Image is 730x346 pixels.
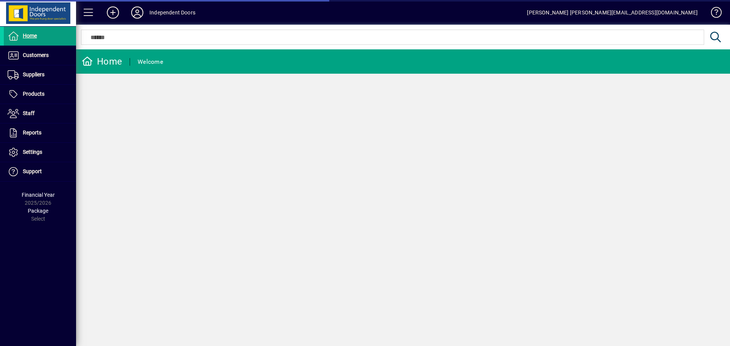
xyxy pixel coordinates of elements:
[4,104,76,123] a: Staff
[4,65,76,84] a: Suppliers
[4,46,76,65] a: Customers
[23,168,42,174] span: Support
[23,91,44,97] span: Products
[82,55,122,68] div: Home
[23,71,44,77] span: Suppliers
[23,33,37,39] span: Home
[23,149,42,155] span: Settings
[23,130,41,136] span: Reports
[149,6,195,19] div: Independent Doors
[527,6,698,19] div: [PERSON_NAME] [PERSON_NAME][EMAIL_ADDRESS][DOMAIN_NAME]
[4,143,76,162] a: Settings
[101,6,125,19] button: Add
[23,110,35,116] span: Staff
[28,208,48,214] span: Package
[22,192,55,198] span: Financial Year
[125,6,149,19] button: Profile
[4,85,76,104] a: Products
[4,123,76,142] a: Reports
[705,2,720,26] a: Knowledge Base
[23,52,49,58] span: Customers
[4,162,76,181] a: Support
[138,56,163,68] div: Welcome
